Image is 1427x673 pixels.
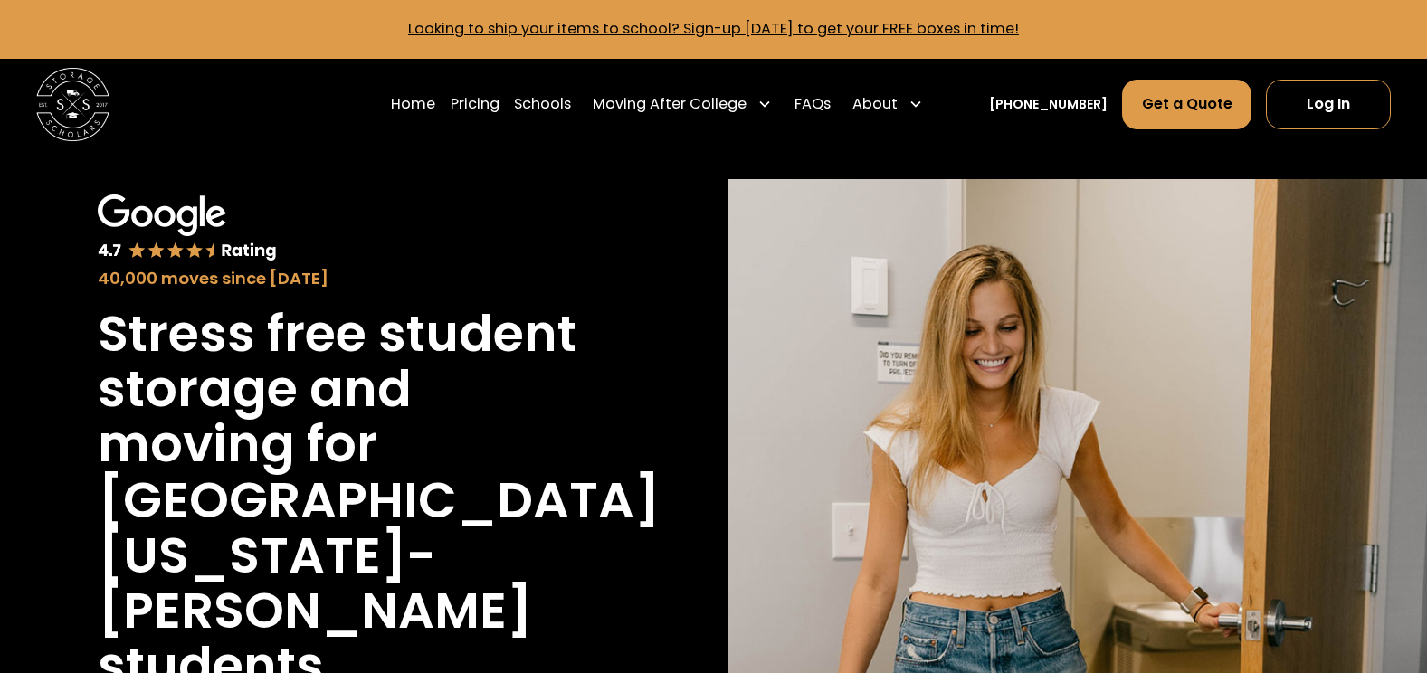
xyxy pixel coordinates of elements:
h1: Stress free student storage and moving for [98,306,601,472]
div: About [845,79,931,130]
h1: [GEOGRAPHIC_DATA][US_STATE]-[PERSON_NAME] [98,472,660,639]
a: FAQs [794,79,831,130]
img: Storage Scholars main logo [36,68,109,141]
div: About [852,93,898,115]
a: Home [391,79,435,130]
img: Google 4.7 star rating [98,194,277,263]
a: Get a Quote [1122,80,1251,129]
div: Moving After College [585,79,780,130]
a: Schools [514,79,571,130]
div: Moving After College [593,93,747,115]
a: Pricing [451,79,499,130]
a: Log In [1266,80,1391,129]
div: 40,000 moves since [DATE] [98,266,601,290]
a: Looking to ship your items to school? Sign-up [DATE] to get your FREE boxes in time! [408,18,1019,39]
a: [PHONE_NUMBER] [989,95,1108,114]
